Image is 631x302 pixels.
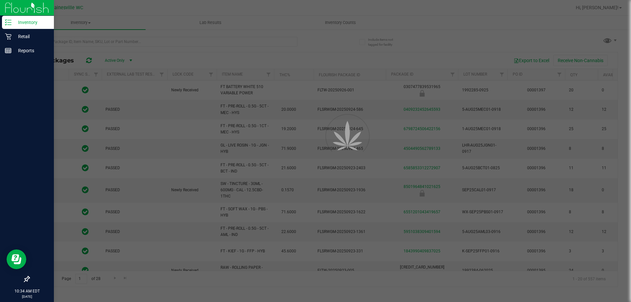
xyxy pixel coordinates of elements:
p: 10:34 AM EDT [3,288,51,294]
p: Inventory [12,18,51,26]
inline-svg: Inventory [5,19,12,26]
p: Retail [12,33,51,40]
p: [DATE] [3,294,51,299]
inline-svg: Reports [5,47,12,54]
inline-svg: Retail [5,33,12,40]
iframe: Resource center [7,249,26,269]
p: Reports [12,47,51,55]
